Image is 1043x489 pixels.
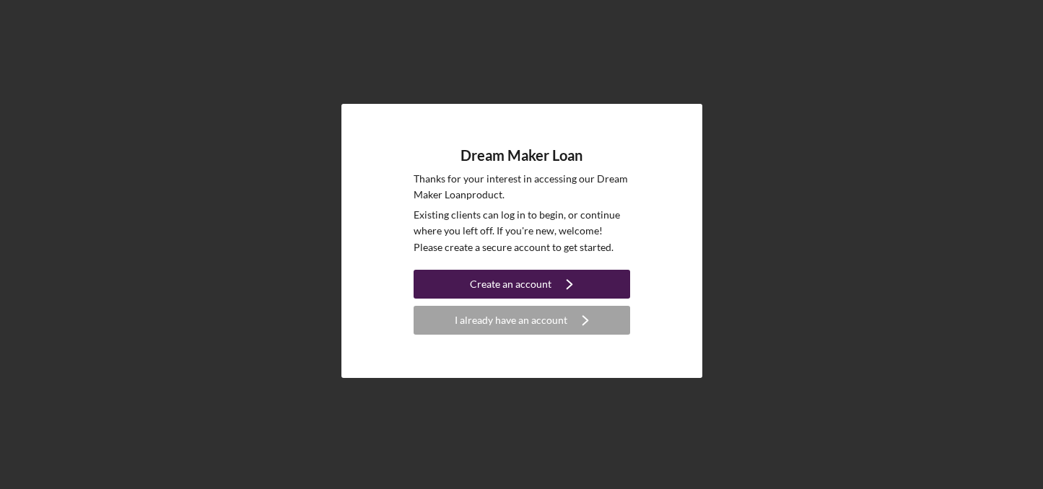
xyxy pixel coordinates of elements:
button: Create an account [414,270,630,299]
p: Thanks for your interest in accessing our Dream Maker Loan product. [414,171,630,203]
button: I already have an account [414,306,630,335]
a: Create an account [414,270,630,302]
h4: Dream Maker Loan [461,147,582,164]
div: Create an account [470,270,551,299]
p: Existing clients can log in to begin, or continue where you left off. If you're new, welcome! Ple... [414,207,630,255]
div: I already have an account [455,306,567,335]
